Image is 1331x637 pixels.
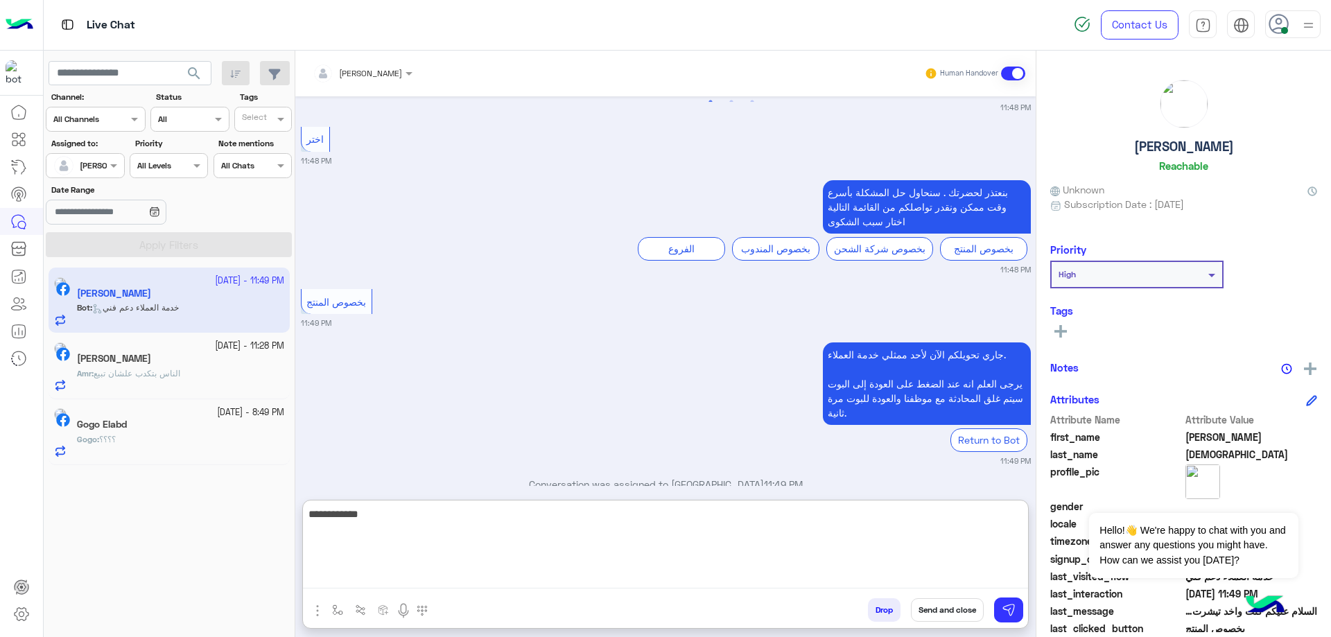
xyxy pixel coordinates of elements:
[1074,16,1090,33] img: spinner
[372,598,395,621] button: create order
[1233,17,1249,33] img: tab
[1160,80,1208,128] img: picture
[218,137,290,150] label: Note mentions
[54,408,67,421] img: picture
[1000,264,1031,275] small: 11:48 PM
[1159,159,1208,172] h6: Reachable
[77,353,151,365] h5: Amr Shiko
[301,155,331,166] small: 11:48 PM
[1300,17,1317,34] img: profile
[1050,534,1183,548] span: timezone
[46,232,292,257] button: Apply Filters
[1101,10,1178,40] a: Contact Us
[301,317,331,329] small: 11:49 PM
[826,237,933,260] div: بخصوص شركة الشحن
[54,156,73,175] img: defaultAdmin.png
[56,413,70,427] img: Facebook
[301,477,1031,491] p: Conversation was assigned to [GEOGRAPHIC_DATA]
[77,434,97,444] span: Gogo
[1002,603,1016,617] img: send message
[1134,139,1234,155] h5: [PERSON_NAME]
[1195,17,1211,33] img: tab
[1185,621,1318,636] span: بخصوص المنتج
[732,237,819,260] div: بخصوص المندوب
[1050,393,1099,405] h6: Attributes
[56,347,70,361] img: Facebook
[1050,412,1183,427] span: Attribute Name
[355,604,366,616] img: Trigger scenario
[1189,10,1217,40] a: tab
[764,478,803,490] span: 11:49 PM
[51,137,123,150] label: Assigned to:
[186,65,202,82] span: search
[51,184,207,196] label: Date Range
[177,61,211,91] button: search
[378,604,389,616] img: create order
[1050,243,1086,256] h6: Priority
[823,180,1031,234] p: 19/9/2025, 11:48 PM
[6,60,31,85] img: 713415422032625
[1089,513,1298,578] span: Hello!👋 We're happy to chat with you and answer any questions you might have. How can we assist y...
[339,68,402,78] span: [PERSON_NAME]
[77,368,94,378] b: :
[950,428,1027,451] div: Return to Bot
[1050,499,1183,514] span: gender
[911,598,984,622] button: Send and close
[1050,304,1317,317] h6: Tags
[77,434,99,444] b: :
[1185,412,1318,427] span: Attribute Value
[217,406,284,419] small: [DATE] - 8:49 PM
[1185,604,1318,618] span: السلام عليكم كنت واخد تيشرت يوم الجمعة الماضي وظهر وبر كتير بعد لبس مرتين
[1000,102,1031,113] small: 11:48 PM
[1050,516,1183,531] span: locale
[327,598,349,621] button: select flow
[395,602,412,619] img: send voice note
[1050,182,1104,197] span: Unknown
[77,368,92,378] span: Amr
[1185,586,1318,601] span: 2025-09-19T20:49:10.352Z
[1050,361,1079,374] h6: Notes
[240,91,290,103] label: Tags
[99,434,116,444] span: ؟؟؟؟
[156,91,227,103] label: Status
[332,604,343,616] img: select flow
[1064,197,1184,211] span: Subscription Date : [DATE]
[77,419,127,430] h5: Gogo Elabd
[638,237,725,260] div: الفروع
[306,133,324,145] span: اختر
[215,340,284,353] small: [DATE] - 11:28 PM
[59,16,76,33] img: tab
[1000,455,1031,466] small: 11:49 PM
[94,368,180,378] span: الناس بتكدب علشان تبيع
[1050,430,1183,444] span: first_name
[1281,363,1292,374] img: notes
[868,598,901,622] button: Drop
[1241,582,1289,630] img: hulul-logo.png
[1185,464,1220,499] img: picture
[417,605,428,616] img: make a call
[135,137,207,150] label: Priority
[1304,363,1316,375] img: add
[1050,464,1183,496] span: profile_pic
[823,342,1031,425] p: 19/9/2025, 11:49 PM
[940,237,1027,260] div: بخصوص المنتج
[306,296,366,308] span: بخصوص المنتج
[1050,447,1183,462] span: last_name
[51,91,144,103] label: Channel:
[1050,604,1183,618] span: last_message
[940,68,998,79] small: Human Handover
[1050,621,1183,636] span: last_clicked_button
[6,10,33,40] img: Logo
[1050,569,1183,584] span: last_visited_flow
[240,111,267,127] div: Select
[309,602,326,619] img: send attachment
[54,342,67,355] img: picture
[87,16,135,35] p: Live Chat
[349,598,372,621] button: Trigger scenario
[1050,552,1183,566] span: signup_date
[1185,430,1318,444] span: محمد
[1185,447,1318,462] span: مؤمن
[1050,586,1183,601] span: last_interaction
